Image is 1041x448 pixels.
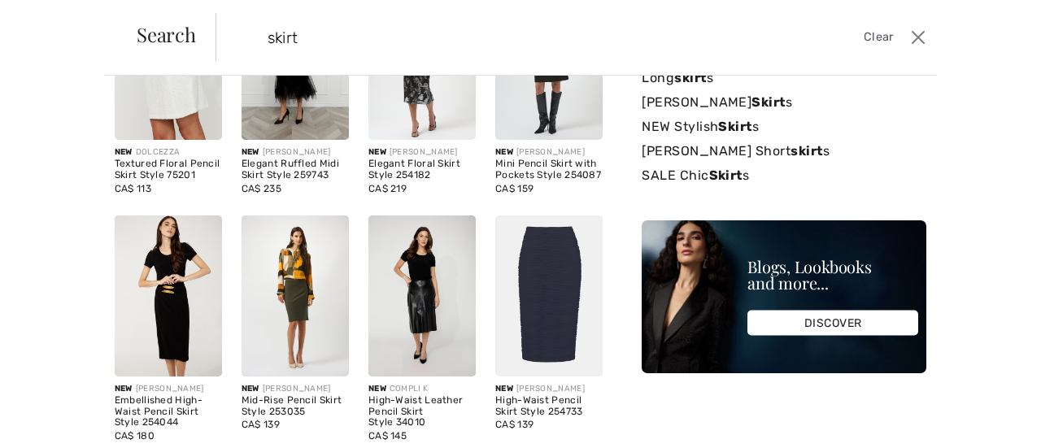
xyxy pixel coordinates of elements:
img: Mid-Rise Pencil Skirt Style 253035. Black [242,215,349,376]
span: CA$ 159 [495,183,534,194]
div: COMPLI K [368,383,476,395]
a: [PERSON_NAME]Skirts [642,90,926,115]
div: [PERSON_NAME] [242,146,349,159]
span: New [368,384,386,394]
div: High-Waist Leather Pencil Skirt Style 34010 [368,395,476,428]
div: Textured Floral Pencil Skirt Style 75201 [115,159,222,181]
div: [PERSON_NAME] [495,383,603,395]
span: New [115,384,133,394]
span: New [368,147,386,157]
img: High-Waist Leather Pencil Skirt Style 34010. As sample [368,215,476,376]
img: Blogs, Lookbooks and more... [642,220,926,373]
div: [PERSON_NAME] [368,146,476,159]
span: New [495,384,513,394]
div: [PERSON_NAME] [242,383,349,395]
img: High-Waist Pencil Skirt Style 254733. Midnight Blue [495,215,603,376]
img: Embellished High-Waist Pencil Skirt Style 254044. Black [115,215,222,376]
div: Mid-Rise Pencil Skirt Style 253035 [242,395,349,418]
div: Blogs, Lookbooks and more... [747,259,918,291]
strong: skirt [791,143,822,159]
div: Elegant Ruffled Midi Skirt Style 259743 [242,159,349,181]
div: Mini Pencil Skirt with Pockets Style 254087 [495,159,603,181]
div: DISCOVER [747,311,918,336]
span: CA$ 235 [242,183,281,194]
span: New [242,384,259,394]
span: Search [137,24,196,44]
div: High-Waist Pencil Skirt Style 254733 [495,395,603,418]
strong: Skirt [718,119,751,134]
a: [PERSON_NAME] Shortskirts [642,139,926,163]
span: Chat [36,11,69,26]
button: Close [906,24,930,50]
strong: Skirt [709,167,743,183]
div: DOLCEZZA [115,146,222,159]
div: [PERSON_NAME] [495,146,603,159]
span: New [115,147,133,157]
strong: skirt [674,70,706,85]
div: Elegant Floral Skirt Style 254182 [368,159,476,181]
a: Longskirts [642,66,926,90]
span: CA$ 145 [368,430,407,441]
span: CA$ 180 [115,430,155,441]
div: [PERSON_NAME] [115,383,222,395]
span: Clear [864,28,894,46]
span: New [242,147,259,157]
a: NEW StylishSkirts [642,115,926,139]
strong: Skirt [751,94,785,110]
span: CA$ 113 [115,183,151,194]
div: Embellished High-Waist Pencil Skirt Style 254044 [115,395,222,428]
span: CA$ 139 [242,419,280,430]
span: CA$ 219 [368,183,407,194]
a: SALE ChicSkirts [642,163,926,188]
span: New [495,147,513,157]
span: CA$ 139 [495,419,534,430]
input: TYPE TO SEARCH [255,13,744,62]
